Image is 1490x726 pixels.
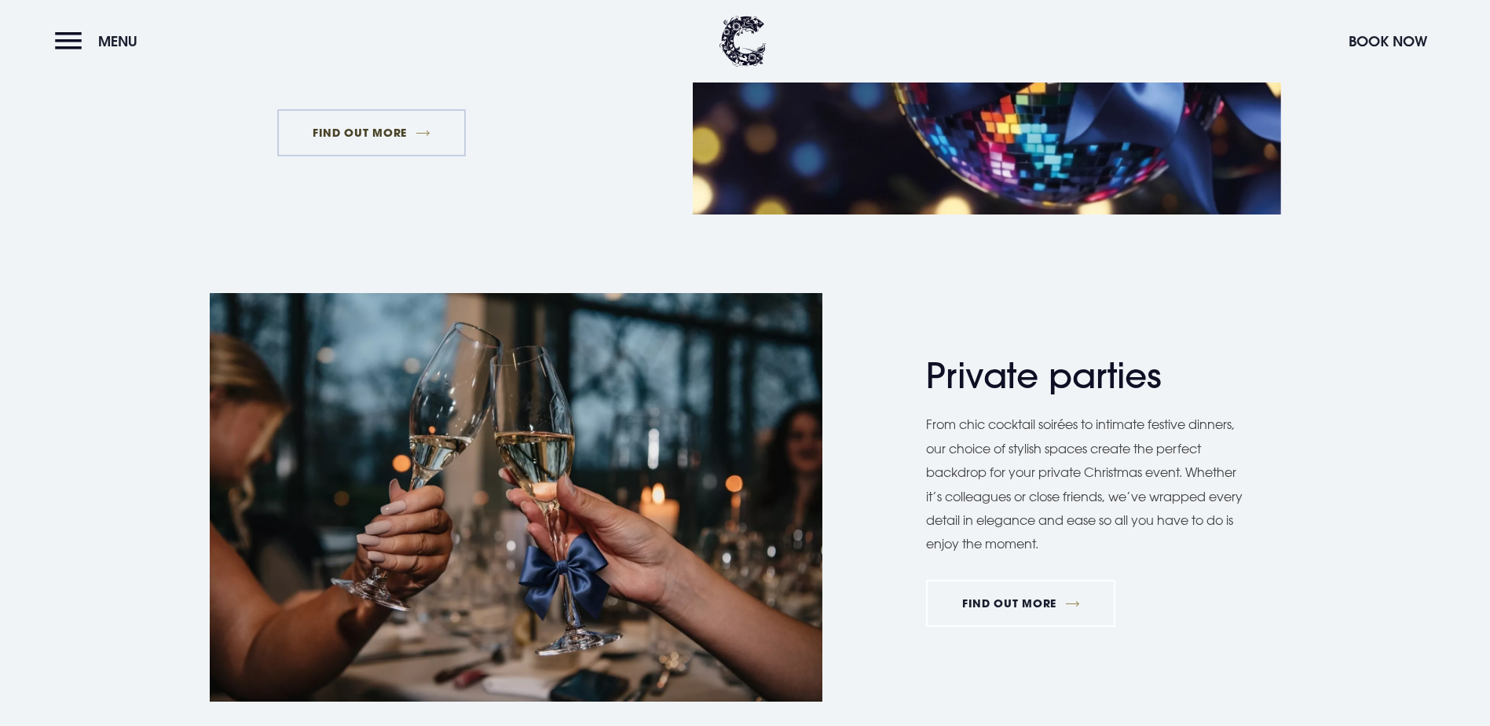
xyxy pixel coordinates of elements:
[98,32,137,50] span: Menu
[277,109,467,156] a: FIND OUT MORE
[719,16,767,67] img: Clandeboye Lodge
[926,355,1232,397] h2: Private parties
[926,580,1115,627] a: FIND OUT MORE
[210,293,822,702] img: Christmas Hotel in Northern Ireland
[1341,24,1435,58] button: Book Now
[55,24,145,58] button: Menu
[926,412,1248,555] p: From chic cocktail soirées to intimate festive dinners, our choice of stylish spaces create the p...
